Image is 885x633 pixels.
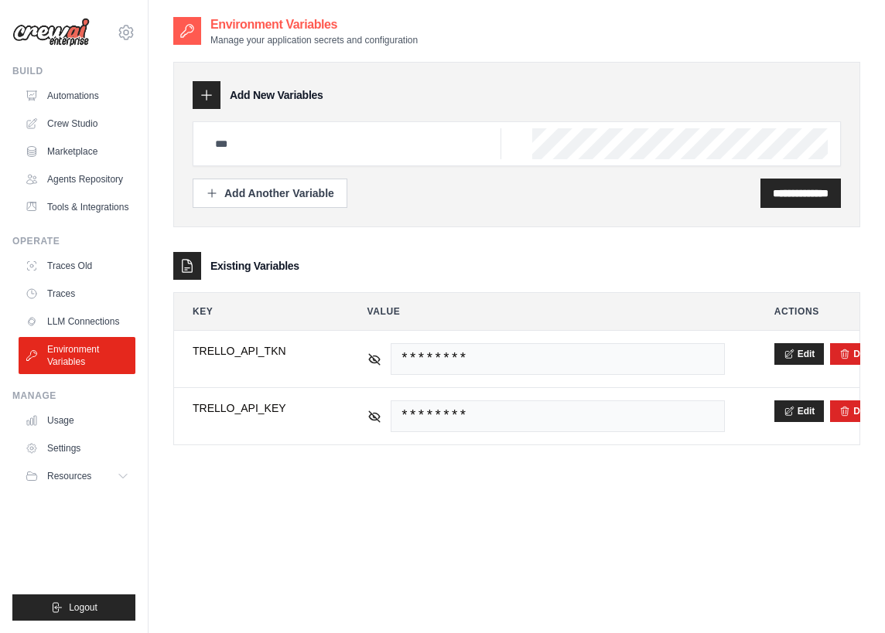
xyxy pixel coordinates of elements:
[19,139,135,164] a: Marketplace
[210,258,299,274] h3: Existing Variables
[12,18,90,47] img: Logo
[12,390,135,402] div: Manage
[19,111,135,136] a: Crew Studio
[193,400,318,416] span: TRELLO_API_KEY
[12,65,135,77] div: Build
[756,293,859,330] th: Actions
[193,179,347,208] button: Add Another Variable
[210,34,418,46] p: Manage your application secrets and configuration
[774,400,825,422] button: Edit
[349,293,743,330] th: Value
[69,601,97,614] span: Logout
[808,559,885,633] div: 채팅 위젯
[19,309,135,334] a: LLM Connections
[19,464,135,488] button: Resources
[174,293,337,330] th: Key
[12,594,135,621] button: Logout
[774,343,825,365] button: Edit
[19,281,135,306] a: Traces
[19,83,135,108] a: Automations
[12,235,135,247] div: Operate
[839,405,881,417] button: Delete
[808,559,885,633] iframe: Chat Widget
[19,195,135,220] a: Tools & Integrations
[230,87,323,103] h3: Add New Variables
[839,348,881,360] button: Delete
[19,337,135,374] a: Environment Variables
[193,343,318,359] span: TRELLO_API_TKN
[19,408,135,433] a: Usage
[19,167,135,192] a: Agents Repository
[47,470,91,482] span: Resources
[19,436,135,461] a: Settings
[210,15,418,34] h2: Environment Variables
[19,254,135,278] a: Traces Old
[206,185,334,201] div: Add Another Variable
